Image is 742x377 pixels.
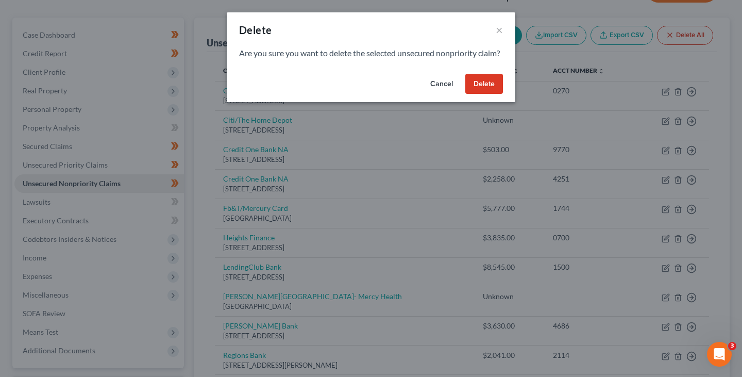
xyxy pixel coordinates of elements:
[465,74,503,94] button: Delete
[707,342,732,367] iframe: Intercom live chat
[239,23,272,37] div: Delete
[422,74,461,94] button: Cancel
[728,342,736,350] span: 3
[496,24,503,36] button: ×
[239,47,503,59] p: Are you sure you want to delete the selected unsecured nonpriority claim?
